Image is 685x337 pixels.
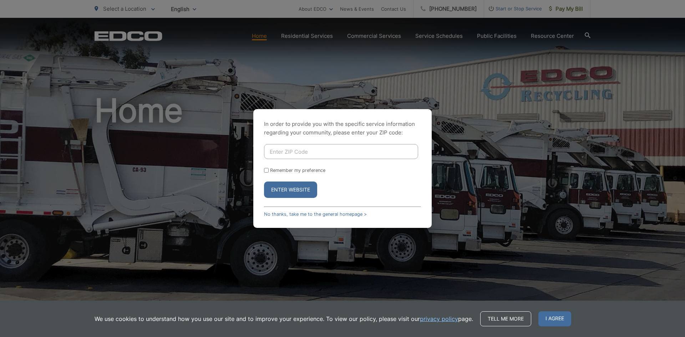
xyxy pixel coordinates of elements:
[538,311,571,326] span: I agree
[270,168,325,173] label: Remember my preference
[95,315,473,323] p: We use cookies to understand how you use our site and to improve your experience. To view our pol...
[480,311,531,326] a: Tell me more
[264,182,317,198] button: Enter Website
[264,120,421,137] p: In order to provide you with the specific service information regarding your community, please en...
[420,315,458,323] a: privacy policy
[264,144,418,159] input: Enter ZIP Code
[264,211,367,217] a: No thanks, take me to the general homepage >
